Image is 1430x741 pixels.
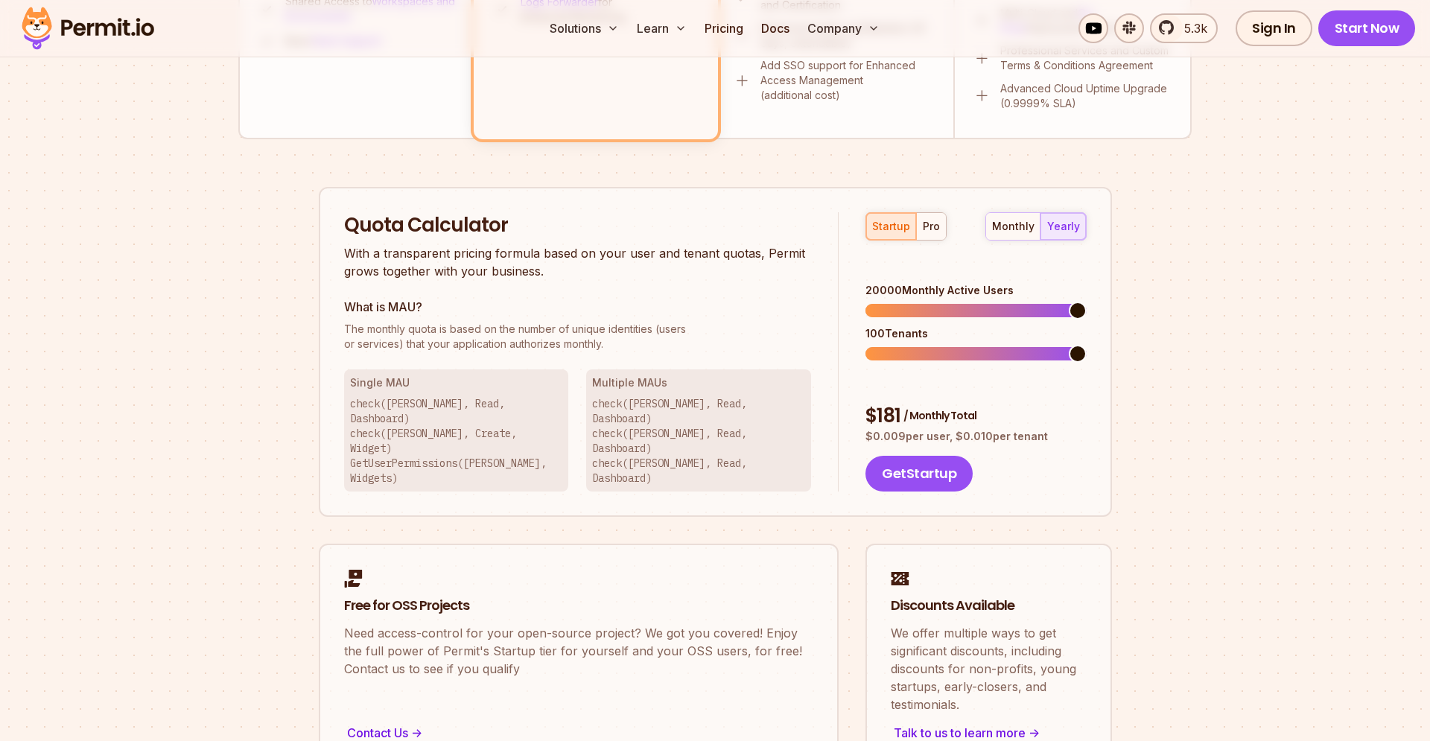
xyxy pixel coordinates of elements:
[631,13,693,43] button: Learn
[760,58,935,103] p: Add SSO support for Enhanced Access Management (additional cost)
[923,219,940,234] div: pro
[344,322,812,352] p: or services) that your application authorizes monthly.
[801,13,886,43] button: Company
[15,3,161,54] img: Permit logo
[1236,10,1312,46] a: Sign In
[865,456,973,492] button: GetStartup
[865,429,1086,444] p: $ 0.009 per user, $ 0.010 per tenant
[350,375,563,390] h3: Single MAU
[344,212,812,239] h2: Quota Calculator
[699,13,749,43] a: Pricing
[350,396,563,486] p: check([PERSON_NAME], Read, Dashboard) check([PERSON_NAME], Create, Widget) GetUserPermissions([PE...
[1000,81,1172,111] p: Advanced Cloud Uptime Upgrade (0.9999% SLA)
[592,396,805,486] p: check([PERSON_NAME], Read, Dashboard) check([PERSON_NAME], Read, Dashboard) check([PERSON_NAME], ...
[344,298,812,316] h3: What is MAU?
[592,375,805,390] h3: Multiple MAUs
[1150,13,1218,43] a: 5.3k
[865,326,1086,341] div: 100 Tenants
[891,624,1087,713] p: We offer multiple ways to get significant discounts, including discounts for non-profits, young s...
[1000,43,1172,73] p: Professional Services and Custom Terms & Conditions Agreement
[344,624,813,678] p: Need access-control for your open-source project? We got you covered! Enjoy the full power of Per...
[344,244,812,280] p: With a transparent pricing formula based on your user and tenant quotas, Permit grows together wi...
[1175,19,1207,37] span: 5.3k
[755,13,795,43] a: Docs
[992,219,1035,234] div: monthly
[1318,10,1416,46] a: Start Now
[865,403,1086,430] div: $ 181
[544,13,625,43] button: Solutions
[891,597,1087,615] h2: Discounts Available
[865,283,1086,298] div: 20000 Monthly Active Users
[344,597,813,615] h2: Free for OSS Projects
[903,408,976,423] span: / Monthly Total
[344,322,812,337] span: The monthly quota is based on the number of unique identities (users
